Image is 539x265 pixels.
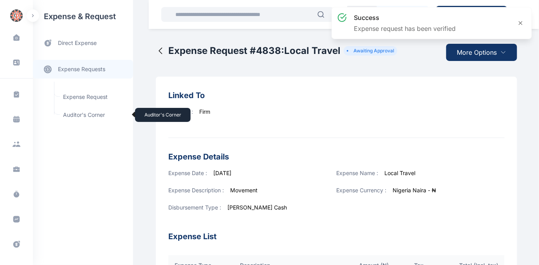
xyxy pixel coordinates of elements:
[156,38,397,64] button: Expense Request #4838:Local TravelAwaiting Approval
[337,187,387,193] span: Expense Currency :
[168,45,341,57] h2: Expense Request # 4838 : Local Travel
[393,187,436,193] span: Nigeria Naira - ₦
[227,204,287,211] span: [PERSON_NAME] Cash
[354,24,456,33] p: Expense request has been verified
[33,60,133,79] a: expense requests
[337,170,379,176] span: Expense Name :
[385,170,416,176] span: Local Travel
[457,48,497,57] span: More Options
[33,54,133,79] div: expense requests
[168,221,505,243] h3: Expense List
[168,187,224,193] span: Expense Description :
[168,150,505,163] h3: Expense Details
[58,39,97,47] span: direct expense
[58,107,129,122] a: Auditor's CornerAuditor's Corner
[33,33,133,54] a: direct expense
[230,187,258,193] span: Movement
[168,108,193,115] span: Billed To :
[168,204,221,211] span: Disbursement Type :
[213,170,231,176] span: [DATE]
[58,90,129,104] a: Expense Request
[347,48,394,54] li: Awaiting Approval
[168,89,505,102] h3: Linked To
[58,107,129,122] span: Auditor's Corner
[168,170,207,176] span: Expense Date :
[199,108,210,115] span: Firm
[354,13,456,22] h3: success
